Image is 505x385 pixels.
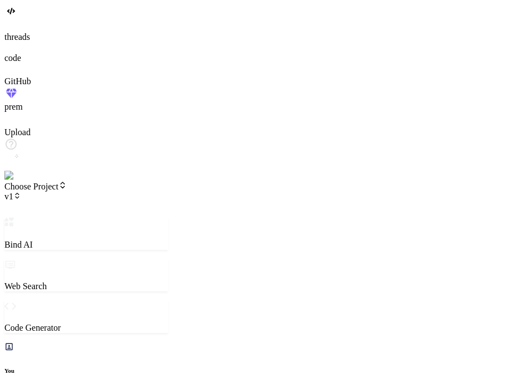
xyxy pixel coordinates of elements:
[4,367,168,374] h6: You
[4,53,21,63] label: code
[4,102,23,111] label: prem
[4,240,168,250] p: Bind AI
[4,281,168,291] p: Web Search
[4,323,168,333] p: Code Generator
[4,127,30,137] label: Upload
[4,76,31,86] label: GitHub
[4,182,67,191] span: Choose Project
[4,32,30,42] label: threads
[4,171,40,181] img: settings
[4,192,21,201] span: v1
